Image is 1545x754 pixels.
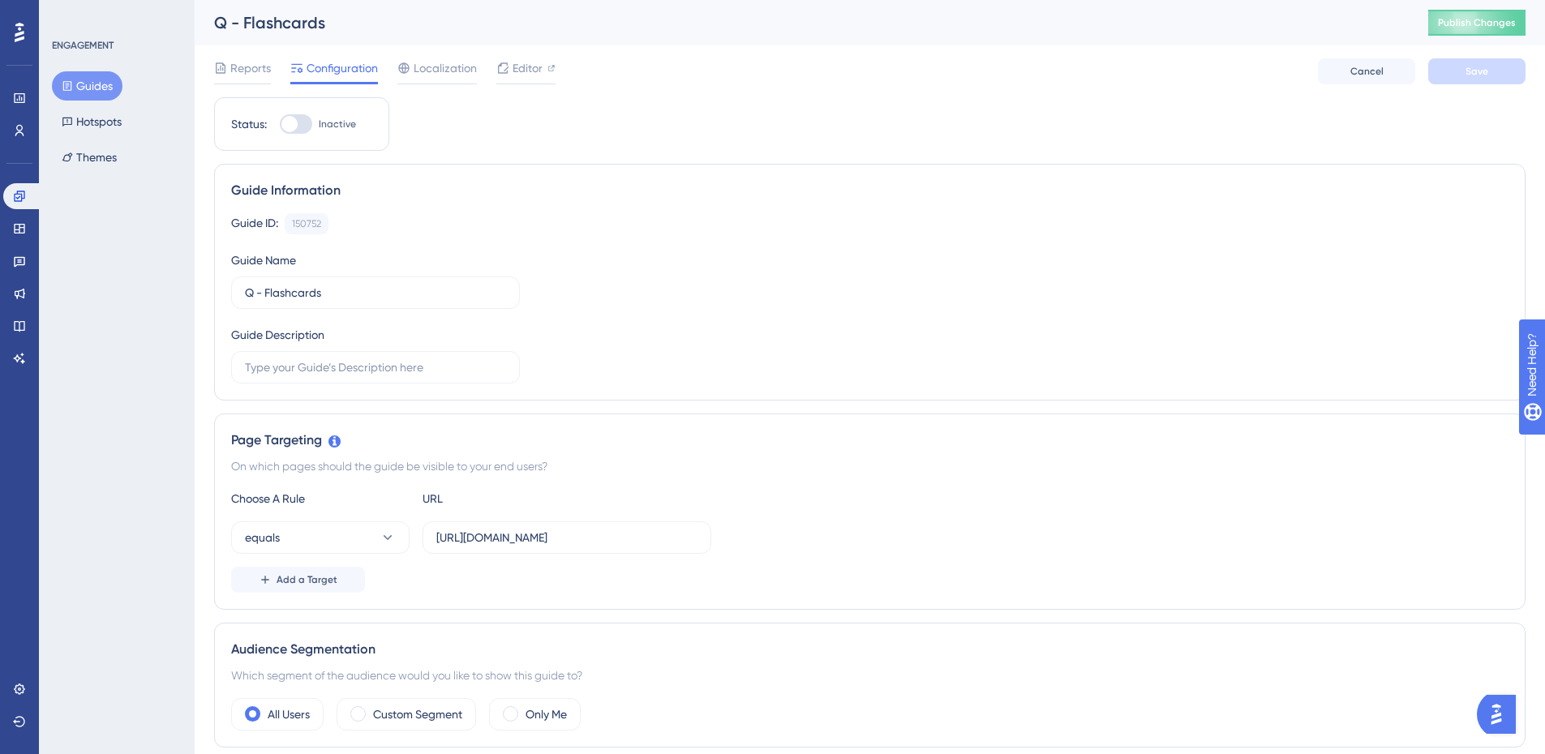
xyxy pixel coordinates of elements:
span: Publish Changes [1438,16,1516,29]
input: yourwebsite.com/path [436,529,697,546]
div: 150752 [292,217,321,230]
div: Page Targeting [231,431,1509,450]
div: Guide Name [231,251,296,270]
div: Guide Description [231,325,324,345]
div: ENGAGEMENT [52,39,114,52]
span: Need Help? [38,4,101,24]
div: Q - Flashcards [214,11,1388,34]
div: Audience Segmentation [231,640,1509,659]
input: Type your Guide’s Description here [245,358,506,376]
button: equals [231,521,410,554]
span: Add a Target [277,573,337,586]
div: Choose A Rule [231,489,410,508]
button: Themes [52,143,127,172]
span: Localization [414,58,477,78]
label: All Users [268,705,310,724]
label: Custom Segment [373,705,462,724]
button: Save [1428,58,1526,84]
button: Cancel [1318,58,1415,84]
div: URL [423,489,601,508]
input: Type your Guide’s Name here [245,284,506,302]
div: Guide ID: [231,213,278,234]
div: On which pages should the guide be visible to your end users? [231,456,1509,476]
label: Only Me [526,705,567,724]
div: Status: [231,114,267,134]
iframe: UserGuiding AI Assistant Launcher [1477,690,1526,739]
span: Inactive [319,118,356,131]
span: Reports [230,58,271,78]
span: equals [245,528,280,547]
button: Publish Changes [1428,10,1526,36]
span: Configuration [307,58,378,78]
div: Which segment of the audience would you like to show this guide to? [231,666,1509,685]
button: Add a Target [231,567,365,593]
button: Hotspots [52,107,131,136]
button: Guides [52,71,122,101]
span: Cancel [1350,65,1384,78]
div: Guide Information [231,181,1509,200]
span: Editor [513,58,543,78]
span: Save [1466,65,1488,78]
